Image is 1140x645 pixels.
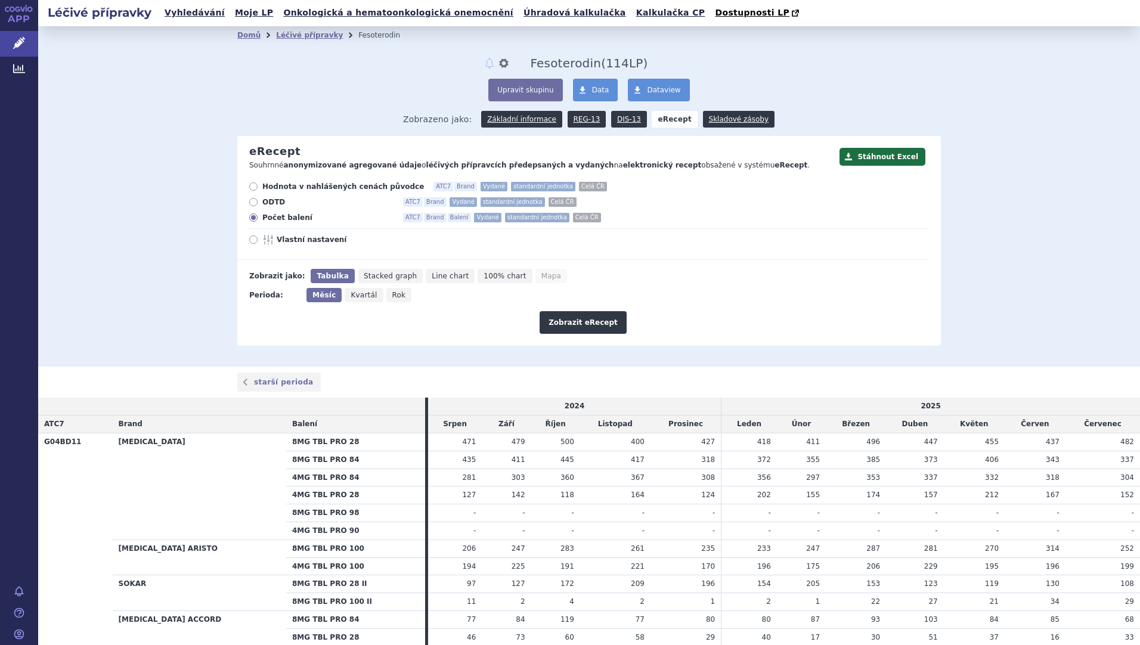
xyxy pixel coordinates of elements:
[806,579,820,588] span: 205
[249,288,301,302] div: Perioda:
[712,526,715,535] span: -
[1125,633,1134,641] span: 33
[866,455,880,464] span: 385
[817,508,820,517] span: -
[484,272,526,280] span: 100% chart
[286,610,425,628] th: 8MG TBL PRO 84
[571,508,574,517] span: -
[866,491,880,499] span: 174
[806,473,820,482] span: 297
[467,615,476,624] span: 77
[806,438,820,446] span: 411
[428,415,482,433] td: Srpen
[985,438,999,446] span: 455
[530,56,601,70] span: Fesoterodin
[757,438,771,446] span: 418
[990,615,999,624] span: 84
[642,526,645,535] span: -
[462,491,476,499] span: 127
[286,575,425,593] th: 8MG TBL PRO 28 II
[1046,491,1060,499] span: 167
[985,544,999,553] span: 270
[560,491,574,499] span: 118
[815,597,820,606] span: 1
[462,562,476,570] span: 194
[757,491,771,499] span: 202
[312,291,336,299] span: Měsíc
[38,4,161,21] h2: Léčivé přípravky
[631,491,645,499] span: 164
[580,415,650,433] td: Listopad
[454,182,477,191] span: Brand
[1120,473,1134,482] span: 304
[560,615,574,624] span: 119
[1120,579,1134,588] span: 108
[432,272,469,280] span: Line chart
[473,508,476,517] span: -
[512,473,525,482] span: 303
[1125,615,1134,624] span: 68
[237,31,261,39] a: Domů
[573,213,601,222] span: Celá ČR
[606,56,629,70] span: 114
[636,615,645,624] span: 77
[1120,438,1134,446] span: 482
[403,213,423,222] span: ATC7
[462,438,476,446] span: 471
[426,161,614,169] strong: léčivých přípravcích předepsaných a vydaných
[985,491,999,499] span: 212
[568,111,606,128] a: REG-13
[642,508,645,517] span: -
[474,213,501,222] span: Vydané
[1046,438,1060,446] span: 437
[924,473,938,482] span: 337
[935,508,937,517] span: -
[1132,508,1134,517] span: -
[286,433,425,451] th: 8MG TBL PRO 28
[701,579,715,588] span: 196
[286,451,425,469] th: 8MG TBL PRO 84
[1051,615,1060,624] span: 85
[286,593,425,611] th: 8MG TBL PRO 100 II
[481,182,507,191] span: Vydané
[262,197,394,207] span: ODTD
[871,597,880,606] span: 22
[549,197,577,207] span: Celá ČR
[985,473,999,482] span: 332
[403,111,472,128] span: Zobrazeno jako:
[650,415,721,433] td: Prosinec
[826,415,886,433] td: Březen
[839,148,925,166] button: Stáhnout Excel
[924,615,938,624] span: 103
[990,633,999,641] span: 37
[990,597,999,606] span: 21
[701,544,715,553] span: 235
[985,579,999,588] span: 119
[467,633,476,641] span: 46
[462,473,476,482] span: 281
[1132,526,1134,535] span: -
[119,420,142,428] span: Brand
[806,544,820,553] span: 247
[286,522,425,539] th: 4MG TBL PRO 90
[1065,415,1140,433] td: Červenec
[701,455,715,464] span: 318
[701,491,715,499] span: 124
[871,633,880,641] span: 30
[871,615,880,624] span: 93
[935,526,937,535] span: -
[450,197,476,207] span: Vydané
[611,111,647,128] a: DIS-13
[721,398,1140,415] td: 2025
[711,597,715,606] span: 1
[703,111,775,128] a: Skladové zásoby
[516,615,525,624] span: 84
[811,615,820,624] span: 87
[286,469,425,486] th: 4MG TBL PRO 84
[277,235,408,244] span: Vlastní nastavení
[531,415,580,433] td: Říjen
[924,455,938,464] span: 373
[924,562,938,570] span: 229
[924,544,938,553] span: 281
[924,438,938,446] span: 447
